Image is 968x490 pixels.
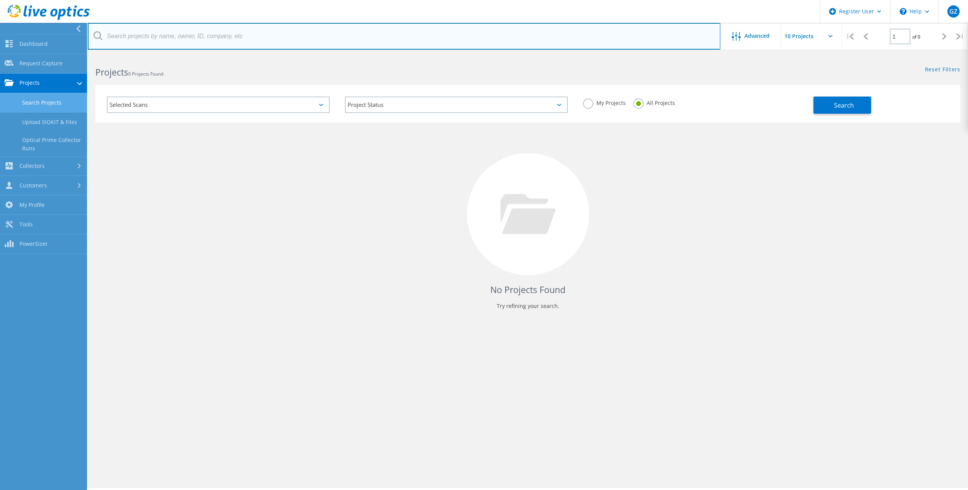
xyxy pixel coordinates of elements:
[88,23,720,50] input: Search projects by name, owner, ID, company, etc
[107,97,330,113] div: Selected Scans
[744,33,770,39] span: Advanced
[633,98,675,106] label: All Projects
[949,8,957,15] span: GZ
[8,16,90,21] a: Live Optics Dashboard
[103,300,953,312] p: Try refining your search.
[912,34,920,40] span: of 0
[834,101,854,110] span: Search
[842,23,858,50] div: |
[95,66,128,78] b: Projects
[925,67,960,73] a: Reset Filters
[952,23,968,50] div: |
[583,98,626,106] label: My Projects
[345,97,568,113] div: Project Status
[813,97,871,114] button: Search
[128,71,163,77] span: 0 Projects Found
[103,284,953,296] h4: No Projects Found
[900,8,907,15] svg: \n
